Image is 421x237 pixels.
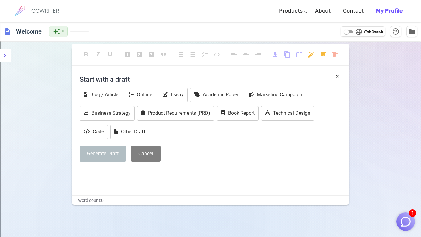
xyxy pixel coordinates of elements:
span: 1 [409,209,416,217]
span: 0 [62,28,64,35]
span: language [355,28,362,35]
button: Product Requirements (PRD) [137,106,214,121]
b: My Profile [376,7,403,14]
h6: COWRITER [31,8,59,14]
span: Web Search [364,29,383,35]
span: auto_fix_high [308,51,315,58]
button: Book Report [217,106,259,121]
button: Marketing Campaign [245,88,306,102]
span: add_photo_alternate [320,51,327,58]
a: My Profile [376,2,403,20]
h6: Click to edit title [14,25,44,38]
span: format_align_center [242,51,250,58]
button: Business Strategy [80,106,135,121]
span: format_align_right [254,51,262,58]
span: format_list_numbered [177,51,184,58]
img: Close chat [400,216,411,227]
img: brand logo [12,3,28,19]
button: Cancel [131,146,161,162]
button: Academic Paper [190,88,242,102]
div: Delete [2,31,419,37]
span: format_align_left [230,51,238,58]
a: About [315,2,331,20]
a: Contact [343,2,364,20]
div: Options [2,37,419,42]
button: Code [80,125,108,139]
div: Home [2,2,129,8]
span: folder [408,28,415,35]
div: Move To ... [2,26,419,31]
span: looks_3 [148,51,155,58]
span: help_outline [392,28,399,35]
button: Other Draft [110,125,149,139]
span: looks_two [136,51,143,58]
span: format_quote [160,51,167,58]
span: download [272,51,279,58]
span: post_add [296,51,303,58]
div: Word count: 0 [72,196,349,205]
button: × [336,72,339,81]
span: format_list_bulleted [189,51,196,58]
h4: Start with a draft [80,72,341,87]
div: Sort A > Z [2,15,419,20]
span: format_bold [82,51,90,58]
button: Help & Shortcuts [390,26,401,37]
button: 1 [396,212,415,231]
span: format_underlined [106,51,114,58]
span: auto_awesome [53,28,60,35]
span: description [4,28,11,35]
span: format_italic [94,51,102,58]
div: Sign out [2,42,419,48]
span: checklist [201,51,208,58]
span: content_copy [284,51,291,58]
span: delete_sweep [332,51,339,58]
button: Essay [159,88,188,102]
button: Blog / Article [80,88,122,102]
input: Search outlines [2,8,57,15]
button: Manage Documents [406,26,417,37]
button: Technical Design [261,106,314,121]
a: Products [279,2,303,20]
span: code [213,51,220,58]
button: Generate Draft [80,146,126,162]
span: looks_one [124,51,131,58]
button: Outline [125,88,156,102]
div: Sort New > Old [2,20,419,26]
